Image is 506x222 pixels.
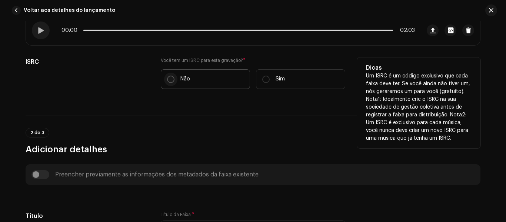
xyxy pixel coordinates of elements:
[26,143,480,155] h3: Adicionar detalhes
[366,72,472,142] p: Um ISRC é um código exclusivo que cada faixa deve ter. Se você ainda não tiver um, nós geraremos ...
[180,75,190,83] p: Não
[276,75,285,83] p: Sim
[161,57,345,63] label: Você tem um ISRC para esta gravação?
[26,57,149,66] h5: ISRC
[396,27,415,33] span: 02:03
[26,212,149,221] h5: Título
[161,212,194,218] label: Título da Faixa
[366,63,472,72] h5: Dicas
